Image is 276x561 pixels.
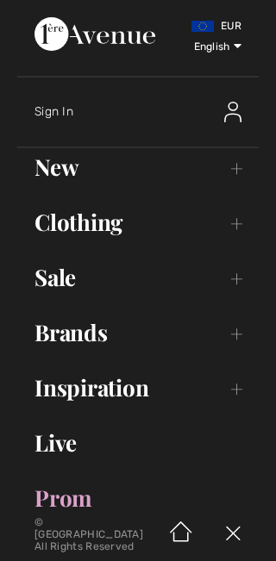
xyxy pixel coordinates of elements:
[17,424,259,462] a: Live
[155,508,207,561] img: Home
[17,148,259,186] a: New
[17,203,259,241] a: Clothing
[34,17,155,51] img: 1ère Avenue
[224,102,241,122] img: Sign In
[17,479,259,517] a: Prom
[34,516,147,552] p: © [GEOGRAPHIC_DATA] All Rights Reserved
[207,508,259,561] img: X
[34,84,259,140] a: Sign InSign In
[34,104,73,119] span: Sign In
[17,369,259,407] a: Inspiration
[17,314,259,352] a: Brands
[17,259,259,296] a: Sale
